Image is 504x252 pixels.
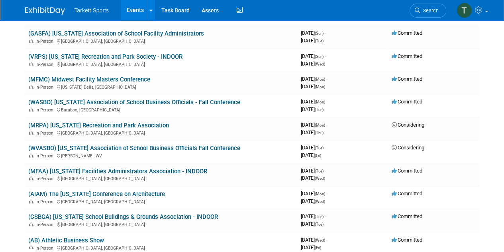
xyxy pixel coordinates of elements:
span: (Wed) [315,199,325,204]
img: In-Person Event [29,39,33,43]
span: (Wed) [315,62,325,66]
a: (AB) Athletic Business Show [28,236,104,244]
span: [DATE] [301,175,325,181]
span: [DATE] [301,61,325,67]
span: (Thu) [315,131,324,135]
span: (Mon) [315,77,325,81]
img: In-Person Event [29,199,33,203]
img: In-Person Event [29,176,33,180]
span: Committed [392,99,422,105]
span: (Wed) [315,176,325,181]
span: [DATE] [301,38,324,44]
span: (Tue) [315,146,324,150]
span: Considering [392,145,424,151]
a: (MRPA) [US_STATE] Recreation and Park Association [28,122,169,129]
span: Committed [392,76,422,82]
span: In-Person [35,245,56,250]
span: [DATE] [301,236,328,242]
img: In-Person Event [29,62,33,66]
span: [DATE] [301,83,325,89]
div: [GEOGRAPHIC_DATA], [GEOGRAPHIC_DATA] [28,61,294,67]
div: [GEOGRAPHIC_DATA], [GEOGRAPHIC_DATA] [28,198,294,204]
div: [GEOGRAPHIC_DATA], [GEOGRAPHIC_DATA] [28,175,294,181]
span: (Wed) [315,238,325,242]
div: [US_STATE] Dells, [GEOGRAPHIC_DATA] [28,83,294,90]
span: - [325,30,326,36]
span: [DATE] [301,190,328,196]
span: In-Person [35,85,56,90]
a: (AIAM) The [US_STATE] Conference on Architecture [28,190,165,198]
img: In-Person Event [29,153,33,157]
span: Committed [392,213,422,219]
span: [DATE] [301,213,326,219]
span: In-Person [35,153,56,159]
span: - [325,145,326,151]
span: - [325,168,326,174]
span: - [325,213,326,219]
img: In-Person Event [29,222,33,226]
span: [DATE] [301,129,324,135]
span: Committed [392,53,422,59]
span: Search [420,8,439,14]
a: (MFAA) [US_STATE] Facilities Administrators Association - INDOOR [28,168,207,175]
span: In-Person [35,107,56,113]
span: Committed [392,190,422,196]
span: [DATE] [301,221,324,227]
span: In-Person [35,16,56,21]
a: (CSBGA) [US_STATE] School Buildings & Grounds Association - INDOOR [28,213,218,220]
span: In-Person [35,199,56,204]
a: (MFMC) Midwest Facility Masters Conference [28,76,150,83]
a: (VRPS) [US_STATE] Recreation and Park Society - INDOOR [28,53,182,60]
span: - [326,122,328,128]
span: [DATE] [301,53,326,59]
span: - [326,99,328,105]
a: (GASFA) [US_STATE] Association of School Facility Administrators [28,30,204,37]
a: (WVASBO) [US_STATE] Association of School Business Officials Fall Conference [28,145,240,152]
img: Tom Breuer [457,3,472,18]
div: [GEOGRAPHIC_DATA], [GEOGRAPHIC_DATA] [28,38,294,44]
a: Search [410,4,446,18]
div: [GEOGRAPHIC_DATA], [GEOGRAPHIC_DATA] [28,244,294,250]
span: In-Person [35,176,56,181]
span: (Fri) [315,153,321,158]
span: - [326,236,328,242]
span: (Tue) [315,107,324,112]
img: In-Person Event [29,245,33,249]
a: (WASBO) [US_STATE] Association of School Business Officials - Fall Conference [28,99,240,106]
span: [DATE] [301,244,321,250]
span: Committed [392,236,422,242]
span: In-Person [35,222,56,227]
span: Committed [392,30,422,36]
span: (Tue) [315,169,324,173]
span: [DATE] [301,198,325,204]
span: [DATE] [301,76,328,82]
span: - [326,190,328,196]
span: (Tue) [315,222,324,226]
span: [DATE] [301,145,326,151]
div: [GEOGRAPHIC_DATA], [GEOGRAPHIC_DATA] [28,129,294,136]
span: [DATE] [301,168,326,174]
div: [GEOGRAPHIC_DATA], [GEOGRAPHIC_DATA] [28,221,294,227]
span: In-Person [35,131,56,136]
img: In-Person Event [29,131,33,135]
span: [DATE] [301,30,326,36]
span: Committed [392,168,422,174]
img: In-Person Event [29,85,33,89]
span: - [325,53,326,59]
span: [DATE] [301,122,328,128]
span: (Mon) [315,192,325,196]
span: [DATE] [301,99,328,105]
span: (Fri) [315,245,321,250]
span: [DATE] [301,106,324,112]
div: Baraboo, [GEOGRAPHIC_DATA] [28,106,294,113]
span: In-Person [35,62,56,67]
span: (Mon) [315,123,325,127]
span: Tarkett Sports [75,7,109,14]
span: (Tue) [315,39,324,43]
span: - [326,76,328,82]
img: In-Person Event [29,107,33,111]
span: In-Person [35,39,56,44]
span: (Tue) [315,214,324,219]
span: (Sun) [315,31,324,36]
div: [PERSON_NAME], WV [28,152,294,159]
